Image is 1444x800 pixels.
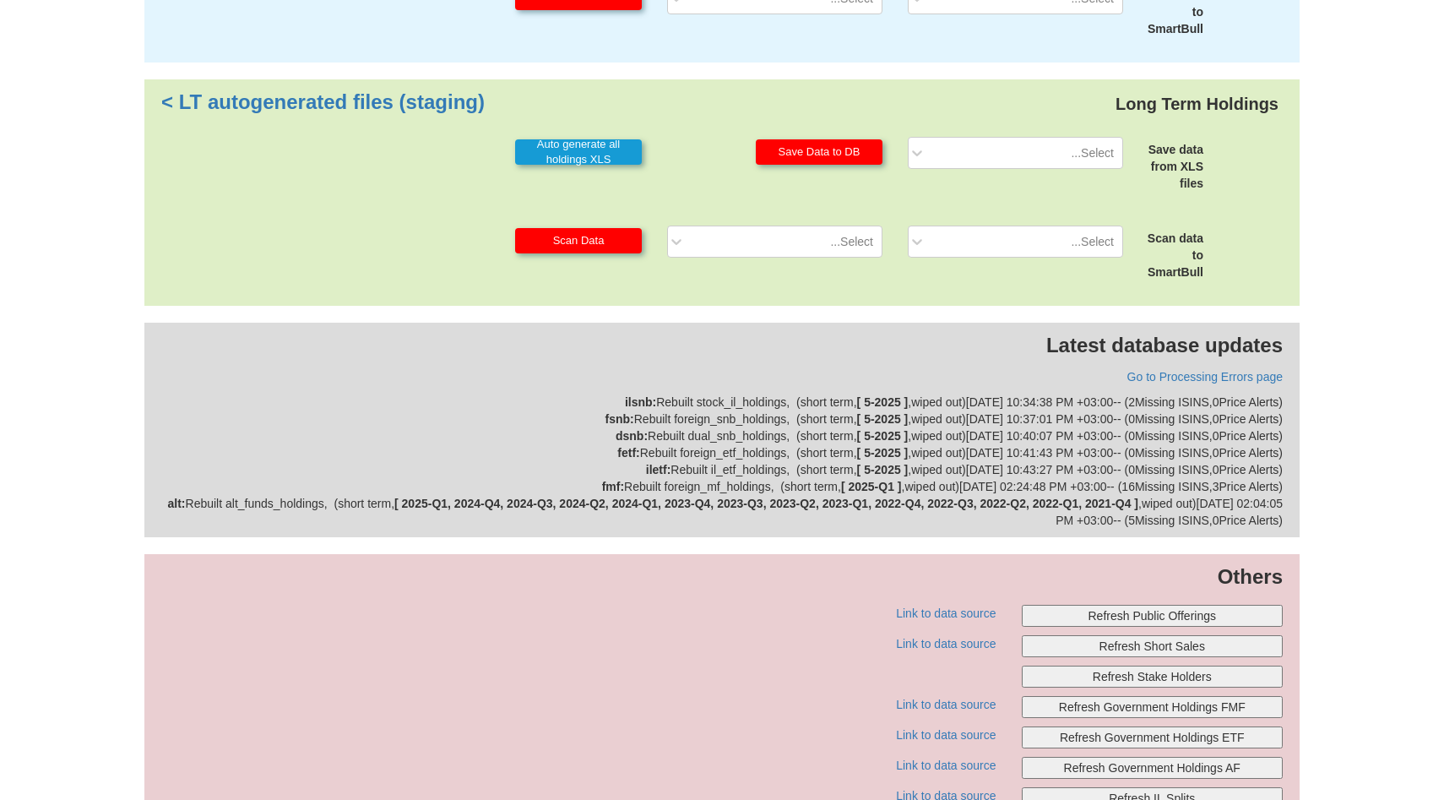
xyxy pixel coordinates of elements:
a: Link to data source [896,698,996,711]
div: Rebuilt dual_snb_holdings , ( short term , , wiped out ) [DATE] 10:40:07 PM +03:00 -- ( 0 Missing... [161,427,1283,444]
button: Scan Data [515,228,642,253]
b: [ 5-2025 ] [857,429,909,443]
strong: fmf : [602,480,624,493]
p: Latest database updates [161,331,1283,360]
div: Scan data to SmartBull [1136,230,1203,280]
div: Rebuilt foreign_snb_holdings , ( short term , , wiped out ) [DATE] 10:37:01 PM +03:00 -- ( 0 Miss... [161,411,1283,427]
p: Others [161,563,1283,591]
strong: dsnb : [616,429,648,443]
strong: fetf : [617,446,639,460]
a: Link to data source [896,637,996,650]
button: Auto generate all holdings XLS [515,139,642,165]
a: Link to data source [896,607,996,620]
div: Rebuilt foreign_etf_holdings , ( short term , , wiped out ) [DATE] 10:41:43 PM +03:00 -- ( 0 Miss... [161,444,1283,461]
div: Rebuilt il_etf_holdings , ( short term , , wiped out ) [DATE] 10:43:27 PM +03:00 -- ( 0 Missing I... [161,461,1283,478]
button: Refresh Government Holdings FMF [1022,696,1284,718]
strong: ilsnb : [625,395,656,409]
div: Long Term Holdings [1111,88,1283,121]
b: [ 5-2025 ] [857,463,909,476]
strong: alt : [168,497,186,510]
div: Rebuilt alt_funds_holdings , ( short term , , wiped out ) [DATE] 02:04:05 PM +03:00 -- ( 5 Missin... [161,495,1283,529]
div: Select... [1071,233,1114,250]
div: Select... [830,233,873,250]
strong: fsnb : [605,412,634,426]
div: Rebuilt stock_il_holdings , ( short term , , wiped out ) [DATE] 10:34:38 PM +03:00 -- ( 2 Missing... [161,394,1283,411]
button: Save Data to DB [756,139,882,165]
a: LT autogenerated files (staging) > [161,90,485,113]
button: Refresh Government Holdings AF [1022,757,1284,779]
b: [ 5-2025 ] [857,446,909,460]
b: [ 5-2025 ] [857,412,909,426]
button: Refresh Public Offerings [1022,605,1284,627]
a: Link to data source [896,728,996,742]
a: Link to data source [896,759,996,772]
button: Refresh Short Sales [1022,635,1284,657]
div: Select... [1071,144,1114,161]
strong: iletf : [646,463,671,476]
button: Refresh Government Holdings ETF [1022,727,1284,748]
b: [ 2025-Q1 ] [841,480,902,493]
a: Go to Processing Errors page [1127,370,1283,384]
div: Save data from XLS files [1136,141,1203,192]
b: [ 2025-Q1, 2024-Q4, 2024-Q3, 2024-Q2, 2024-Q1, 2023-Q4, 2023-Q3, 2023-Q2, 2023-Q1, 2022-Q4, 2022-... [394,497,1138,510]
button: Refresh Stake Holders [1022,666,1284,688]
b: [ 5-2025 ] [857,395,909,409]
div: Rebuilt foreign_mf_holdings , ( short term , , wiped out ) [DATE] 02:24:48 PM +03:00 -- ( 16 Miss... [161,478,1283,495]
